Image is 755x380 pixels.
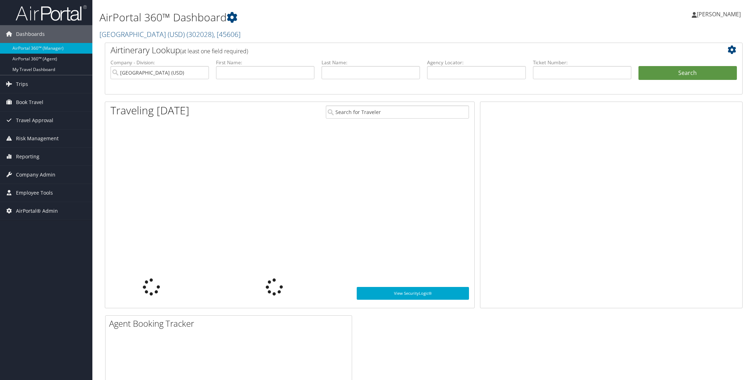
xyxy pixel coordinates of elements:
span: [PERSON_NAME] [697,10,741,18]
span: ( 302028 ) [187,29,214,39]
img: airportal-logo.png [16,5,87,21]
label: Ticket Number: [533,59,631,66]
label: Last Name: [322,59,420,66]
label: Company - Division: [110,59,209,66]
span: Risk Management [16,130,59,147]
span: Employee Tools [16,184,53,202]
h2: Agent Booking Tracker [109,317,352,330]
span: Travel Approval [16,112,53,129]
h1: AirPortal 360™ Dashboard [99,10,532,25]
a: [PERSON_NAME] [692,4,748,25]
h2: Airtinerary Lookup [110,44,684,56]
a: [GEOGRAPHIC_DATA] (USD) [99,29,241,39]
label: First Name: [216,59,314,66]
span: Trips [16,75,28,93]
span: Dashboards [16,25,45,43]
span: Reporting [16,148,39,165]
span: (at least one field required) [180,47,248,55]
span: AirPortal® Admin [16,202,58,220]
button: Search [638,66,737,80]
a: View SecurityLogic® [357,287,469,300]
span: Book Travel [16,93,43,111]
span: Company Admin [16,166,55,184]
input: Search for Traveler [326,105,469,119]
span: , [ 45606 ] [214,29,241,39]
label: Agency Locator: [427,59,525,66]
h1: Traveling [DATE] [110,103,189,118]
